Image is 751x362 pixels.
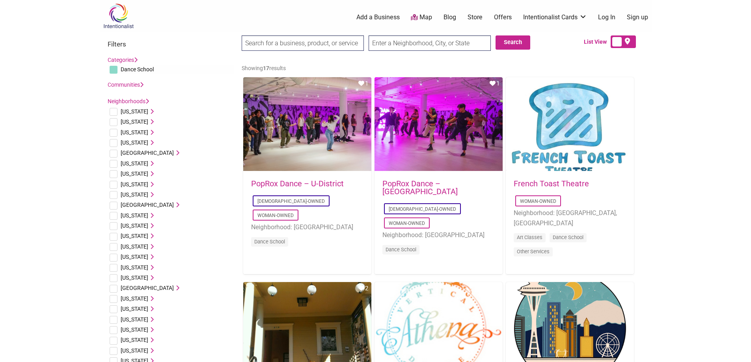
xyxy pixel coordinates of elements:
[121,212,148,219] span: [US_STATE]
[121,295,148,302] span: [US_STATE]
[121,202,174,208] span: [GEOGRAPHIC_DATA]
[121,285,174,291] span: [GEOGRAPHIC_DATA]
[121,160,148,167] span: [US_STATE]
[584,38,611,46] span: List View
[251,179,344,188] a: PopRox Dance – U-District
[369,35,491,51] input: Enter a Neighborhood, City, or State
[242,65,286,71] span: Showing results
[121,264,148,271] span: [US_STATE]
[627,13,648,22] a: Sign up
[121,347,148,354] span: [US_STATE]
[257,213,294,218] a: Woman-Owned
[517,234,542,240] a: Art Classes
[121,275,148,281] span: [US_STATE]
[121,233,148,239] span: [US_STATE]
[356,13,400,22] a: Add a Business
[389,206,456,212] a: [DEMOGRAPHIC_DATA]-Owned
[598,13,615,22] a: Log In
[382,179,458,196] a: PopRox Dance – [GEOGRAPHIC_DATA]
[121,171,148,177] span: [US_STATE]
[121,181,148,187] span: [US_STATE]
[121,243,148,250] span: [US_STATE]
[121,337,148,343] span: [US_STATE]
[257,199,325,204] a: [DEMOGRAPHIC_DATA]-Owned
[121,139,148,146] span: [US_STATE]
[108,98,149,104] a: Neighborhoods
[121,191,148,198] span: [US_STATE]
[520,199,556,204] a: Woman-Owned
[517,249,550,254] a: Other Services
[386,247,416,252] a: Dance School
[121,119,148,125] span: [US_STATE]
[121,316,148,323] span: [US_STATE]
[121,254,148,260] span: [US_STATE]
[389,221,425,226] a: Woman-Owned
[108,40,234,48] h3: Filters
[242,35,364,51] input: Search for a business, product, or service
[496,35,530,50] button: Search
[121,306,148,312] span: [US_STATE]
[263,65,269,71] b: 17
[523,13,587,22] a: Intentionalist Cards
[468,13,483,22] a: Store
[251,222,363,232] li: Neighborhood: [GEOGRAPHIC_DATA]
[382,230,495,240] li: Neighborhood: [GEOGRAPHIC_DATA]
[121,66,154,72] span: Dance School
[108,82,143,88] a: Communities
[121,223,148,229] span: [US_STATE]
[553,234,583,240] a: Dance School
[100,3,137,29] img: Intentionalist
[121,108,148,115] span: [US_STATE]
[121,129,148,136] span: [US_STATE]
[444,13,456,22] a: Blog
[494,13,512,22] a: Offers
[121,150,174,156] span: [GEOGRAPHIC_DATA]
[108,57,138,63] a: Categories
[411,13,432,22] a: Map
[254,239,285,245] a: Dance School
[121,327,148,333] span: [US_STATE]
[514,208,626,228] li: Neighborhood: [GEOGRAPHIC_DATA], [GEOGRAPHIC_DATA]
[514,179,589,188] a: French Toast Theatre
